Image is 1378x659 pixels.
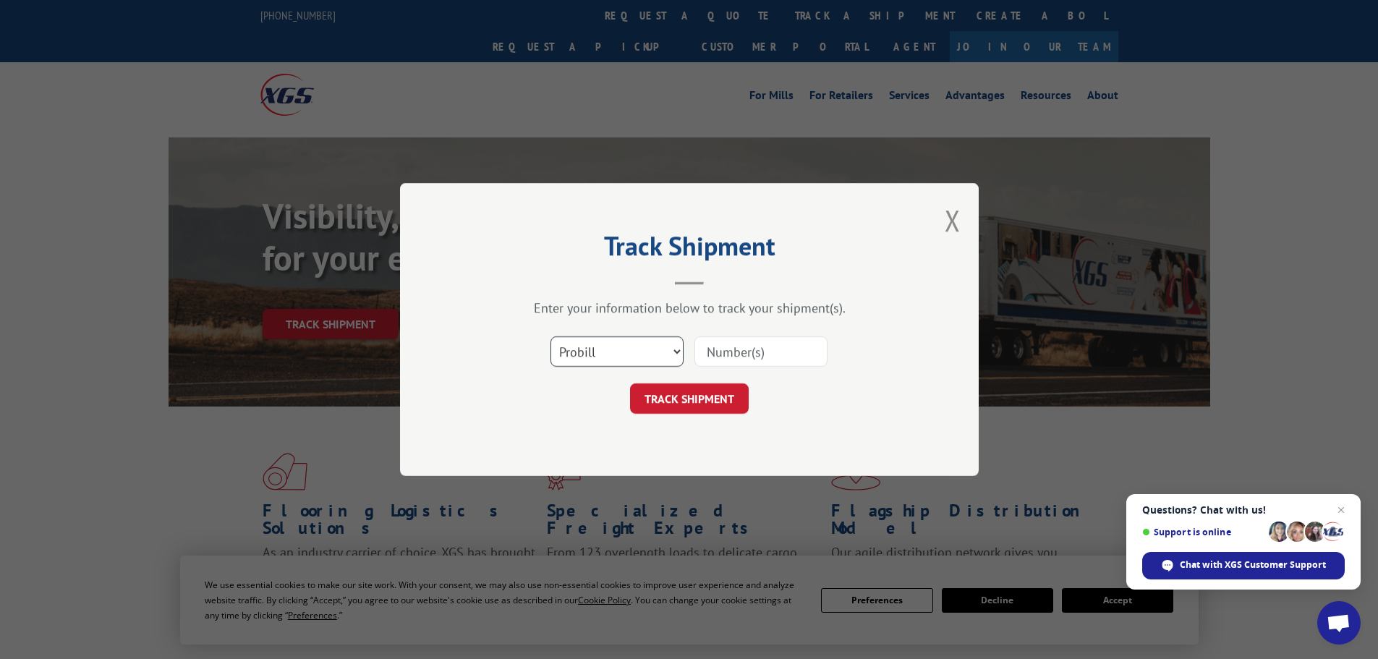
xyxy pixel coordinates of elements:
[694,336,828,367] input: Number(s)
[1142,527,1264,537] span: Support is online
[472,299,906,316] div: Enter your information below to track your shipment(s).
[1180,558,1326,571] span: Chat with XGS Customer Support
[1332,501,1350,519] span: Close chat
[1317,601,1361,645] div: Open chat
[1142,504,1345,516] span: Questions? Chat with us!
[472,236,906,263] h2: Track Shipment
[945,201,961,239] button: Close modal
[1142,552,1345,579] div: Chat with XGS Customer Support
[630,383,749,414] button: TRACK SHIPMENT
